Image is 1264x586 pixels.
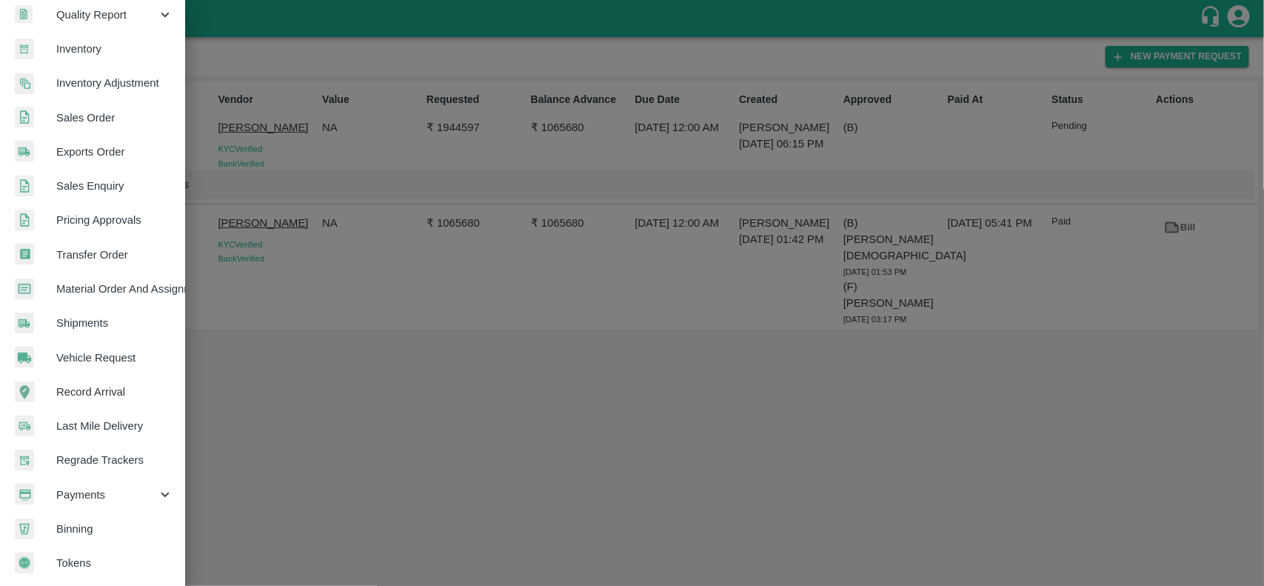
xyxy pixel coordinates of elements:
[15,382,35,402] img: recordArrival
[15,210,34,231] img: sales
[56,315,173,331] span: Shipments
[56,178,173,194] span: Sales Enquiry
[56,247,173,263] span: Transfer Order
[15,313,34,334] img: shipments
[15,39,34,60] img: whInventory
[56,384,173,400] span: Record Arrival
[56,418,173,434] span: Last Mile Delivery
[56,281,173,297] span: Material Order And Assignment
[56,521,173,537] span: Binning
[56,7,157,23] span: Quality Report
[15,279,34,300] img: centralMaterial
[15,553,34,574] img: tokens
[15,107,34,128] img: sales
[15,347,34,368] img: vehicle
[56,350,173,366] span: Vehicle Request
[15,73,34,94] img: inventory
[15,176,34,197] img: sales
[15,244,34,265] img: whTransfer
[15,519,34,539] img: bin
[56,212,173,228] span: Pricing Approvals
[15,141,34,162] img: shipments
[15,484,34,505] img: payment
[56,487,157,503] span: Payments
[15,5,33,24] img: qualityReport
[56,452,173,468] span: Regrade Trackers
[15,416,34,437] img: delivery
[56,555,173,571] span: Tokens
[56,75,173,91] span: Inventory Adjustment
[56,110,173,126] span: Sales Order
[56,41,173,57] span: Inventory
[56,144,173,160] span: Exports Order
[15,450,34,471] img: whTracker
